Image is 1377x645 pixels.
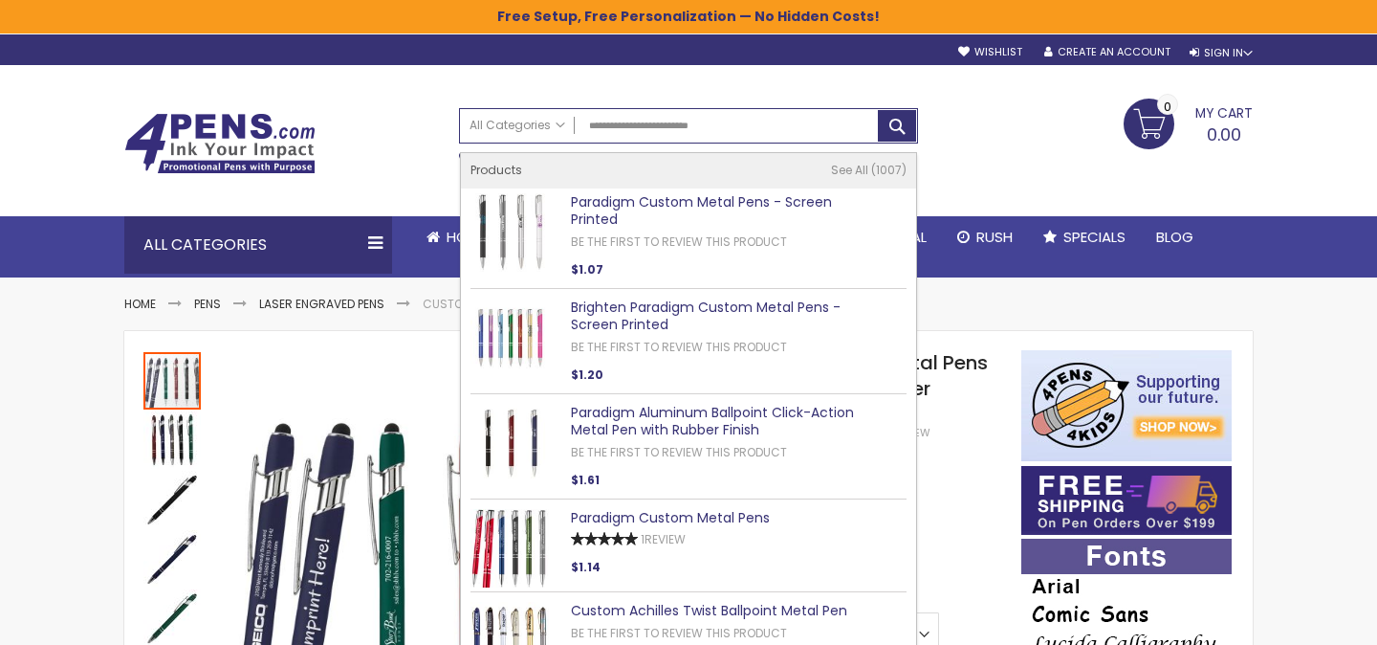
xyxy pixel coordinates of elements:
div: Custom Soft Touch® Metal Pens with Stylus - Special Offer [143,410,203,469]
a: Rush [942,216,1028,258]
a: Paradigm Custom Metal Pens [571,508,770,527]
a: 0.00 0 [1124,99,1253,146]
a: Specials [1028,216,1141,258]
span: Rush [976,227,1013,247]
span: $1.14 [571,559,601,575]
img: Paradigm Aluminum Ballpoint Click-Action Metal Pen with Rubber Finish [470,404,549,482]
img: Custom Soft Touch® Metal Pens with Stylus - Special Offer [143,411,201,469]
div: Custom Soft Touch® Metal Pens with Stylus - Special Offer [143,528,203,588]
a: Pens [194,296,221,312]
a: Home [124,296,156,312]
img: Custom Soft Touch® Metal Pens with Stylus - Special Offer [143,471,201,528]
span: See All [831,162,868,178]
a: Paradigm Aluminum Ballpoint Click-Action Metal Pen with Rubber Finish [571,403,854,440]
a: Be the first to review this product [571,625,787,641]
a: Home [411,216,501,258]
a: Be the first to review this product [571,444,787,460]
span: $1.61 [571,472,600,488]
span: 1007 [871,162,907,178]
span: $1.07 [571,261,603,278]
img: 4pens 4 kids [1021,350,1232,461]
img: Paradigm Custom Metal Pens - Screen Printed [470,193,549,272]
a: Custom Achilles Twist Ballpoint Metal Pen [571,601,847,620]
a: Wishlist [958,45,1022,59]
div: Custom Soft Touch® Metal Pens with Stylus - Special Offer [143,350,203,410]
span: Review [645,531,686,547]
div: Custom Soft Touch® Metal Pens with Stylus - Special Offer [143,469,203,528]
img: Free shipping on orders over $199 [1021,466,1232,535]
div: All Categories [124,216,392,274]
a: Laser Engraved Pens [259,296,384,312]
img: Paradigm Custom Metal Pens [470,509,549,588]
a: Be the first to review this product [571,234,787,250]
div: Free shipping on pen orders over $199 [758,144,919,182]
span: Blog [1156,227,1193,247]
img: 4Pens Custom Pens and Promotional Products [124,113,316,174]
a: 1Review [641,531,686,547]
span: 0 [1164,98,1171,116]
a: Create an Account [1044,45,1170,59]
span: $1.20 [571,367,603,383]
span: 0.00 [1207,122,1241,146]
li: Custom Soft Touch® Metal Pens with Stylus - Special Offer [423,297,789,312]
img: Custom Soft Touch® Metal Pens with Stylus - Special Offer [143,530,201,588]
a: Brighten Paradigm Custom Metal Pens - Screen Printed [571,298,841,335]
span: Specials [1063,227,1126,247]
a: Be the first to review this product [571,339,787,355]
span: Products [470,162,522,178]
a: All Categories [460,109,575,141]
span: Home [447,227,486,247]
span: All Categories [470,118,565,133]
img: Brighten Paradigm Custom Metal Pens - Screen Printed [470,299,549,377]
a: See All 1007 [831,163,907,178]
div: 100% [571,532,638,545]
a: Paradigm Custom Metal Pens - Screen Printed [571,192,832,230]
a: Blog [1141,216,1209,258]
div: Sign In [1190,46,1253,60]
